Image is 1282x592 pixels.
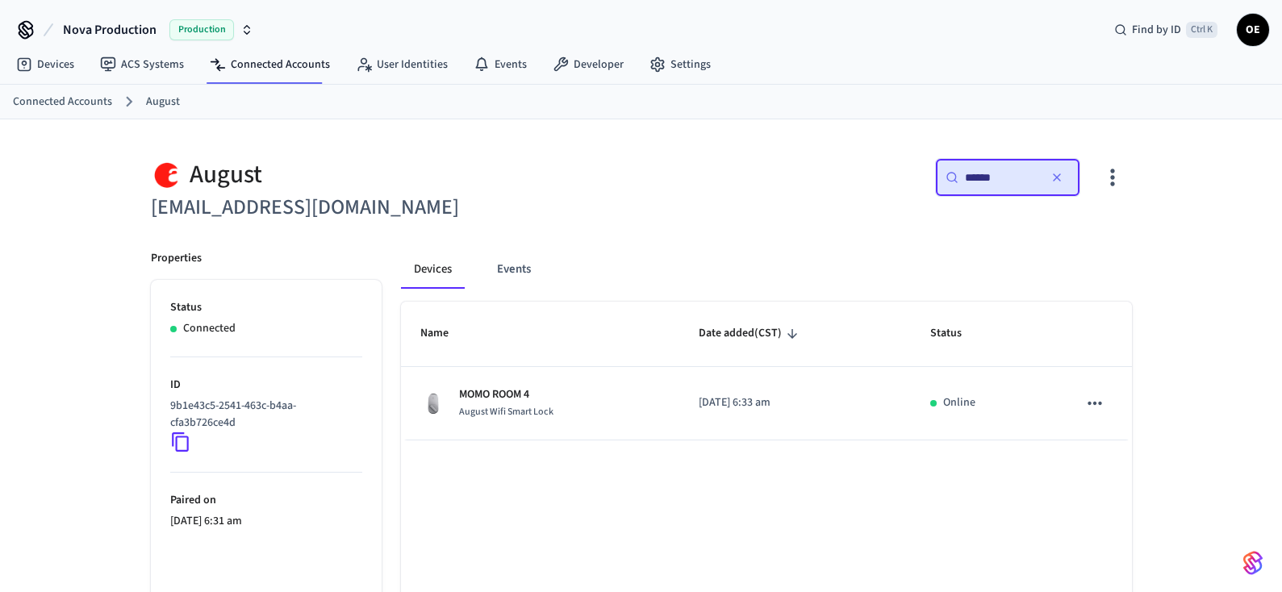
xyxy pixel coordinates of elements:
a: Connected Accounts [197,50,343,79]
div: Find by IDCtrl K [1101,15,1230,44]
button: Devices [401,250,465,289]
a: Events [461,50,540,79]
p: [DATE] 6:33 am [699,394,892,411]
p: [DATE] 6:31 am [170,513,362,530]
p: Online [943,394,975,411]
a: August [146,94,180,110]
img: August Logo, Square [151,158,183,191]
p: Status [170,299,362,316]
span: Ctrl K [1186,22,1217,38]
span: Production [169,19,234,40]
div: August [151,158,632,191]
a: User Identities [343,50,461,79]
img: August Wifi Smart Lock 3rd Gen, Silver, Front [420,390,446,416]
table: sticky table [401,302,1132,440]
p: MOMO ROOM 4 [459,386,553,403]
a: Connected Accounts [13,94,112,110]
p: ID [170,377,362,394]
span: Find by ID [1132,22,1181,38]
h6: [EMAIL_ADDRESS][DOMAIN_NAME] [151,191,632,224]
span: Status [930,321,983,346]
span: Date added(CST) [699,321,803,346]
a: Settings [637,50,724,79]
span: August Wifi Smart Lock [459,405,553,419]
span: Nova Production [63,20,157,40]
img: SeamLogoGradient.69752ec5.svg [1243,550,1263,576]
p: 9b1e43c5-2541-463c-b4aa-cfa3b726ce4d [170,398,356,431]
a: ACS Systems [87,50,197,79]
a: Developer [540,50,637,79]
p: Paired on [170,492,362,509]
span: Name [420,321,470,346]
p: Properties [151,250,202,267]
p: Connected [183,320,236,337]
button: OE [1237,14,1269,46]
span: OE [1238,15,1267,44]
a: Devices [3,50,87,79]
div: connected account tabs [401,250,1132,289]
button: Events [484,250,544,289]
